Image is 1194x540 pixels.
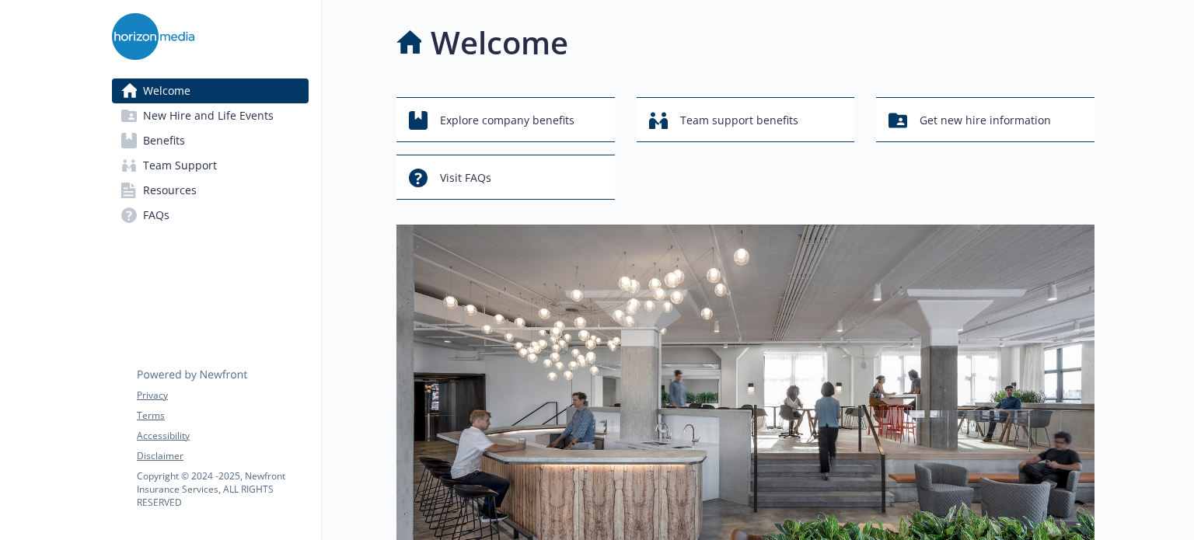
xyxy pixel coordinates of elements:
span: Welcome [143,78,190,103]
a: Privacy [137,388,308,402]
span: Team support benefits [680,106,798,135]
a: New Hire and Life Events [112,103,309,128]
span: Team Support [143,153,217,178]
a: Welcome [112,78,309,103]
span: Benefits [143,128,185,153]
span: Get new hire information [920,106,1051,135]
span: Explore company benefits [440,106,574,135]
a: FAQs [112,203,309,228]
a: Accessibility [137,429,308,443]
button: Visit FAQs [396,155,615,200]
span: New Hire and Life Events [143,103,274,128]
button: Get new hire information [876,97,1094,142]
span: Visit FAQs [440,163,491,193]
button: Explore company benefits [396,97,615,142]
a: Team Support [112,153,309,178]
span: Resources [143,178,197,203]
h1: Welcome [431,19,568,66]
button: Team support benefits [637,97,855,142]
a: Resources [112,178,309,203]
a: Disclaimer [137,449,308,463]
a: Benefits [112,128,309,153]
a: Terms [137,409,308,423]
span: FAQs [143,203,169,228]
p: Copyright © 2024 - 2025 , Newfront Insurance Services, ALL RIGHTS RESERVED [137,469,308,509]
